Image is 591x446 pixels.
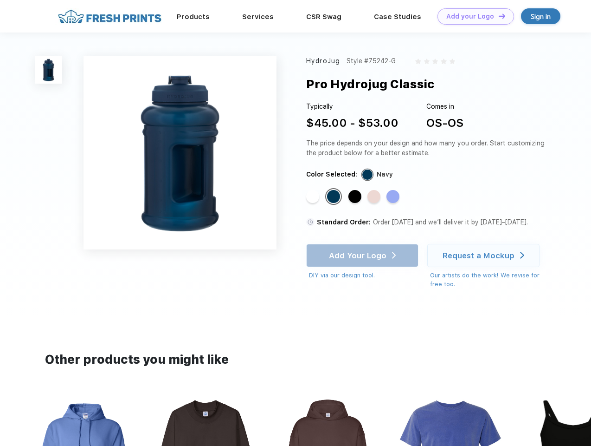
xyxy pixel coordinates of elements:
img: white arrow [520,252,524,259]
div: Sign in [531,11,551,22]
img: gray_star.svg [432,59,438,64]
div: HydroJug [306,56,340,66]
div: Our artists do the work! We revise for free too. [430,271,548,289]
img: gray_star.svg [441,59,446,64]
div: White [306,190,319,203]
div: Pro Hydrojug Classic [306,75,434,93]
div: DIY via our design tool. [309,271,418,280]
div: Hyper Blue [386,190,399,203]
img: gray_star.svg [415,59,421,64]
img: func=resize&h=640 [84,56,276,249]
img: gray_star.svg [424,59,430,64]
div: OS-OS [426,115,463,131]
div: Navy [377,170,393,179]
div: Navy [327,190,340,203]
img: DT [499,13,505,19]
div: Request a Mockup [443,251,514,260]
a: Sign in [521,8,560,24]
img: fo%20logo%202.webp [55,8,164,25]
div: $45.00 - $53.00 [306,115,398,131]
div: The price depends on your design and how many you order. Start customizing the product below for ... [306,138,548,158]
img: gray_star.svg [450,59,455,64]
span: Standard Order: [317,218,371,226]
div: Style #75242-G [347,56,396,66]
div: Comes in [426,102,463,111]
img: standard order [306,218,315,226]
div: Color Selected: [306,170,357,179]
div: Typically [306,102,398,111]
div: Black [348,190,361,203]
span: Order [DATE] and we’ll deliver it by [DATE]–[DATE]. [373,218,528,226]
div: Other products you might like [45,351,546,369]
div: Add your Logo [446,13,494,20]
a: Products [177,13,210,21]
img: func=resize&h=100 [35,56,62,84]
div: Pink Sand [367,190,380,203]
